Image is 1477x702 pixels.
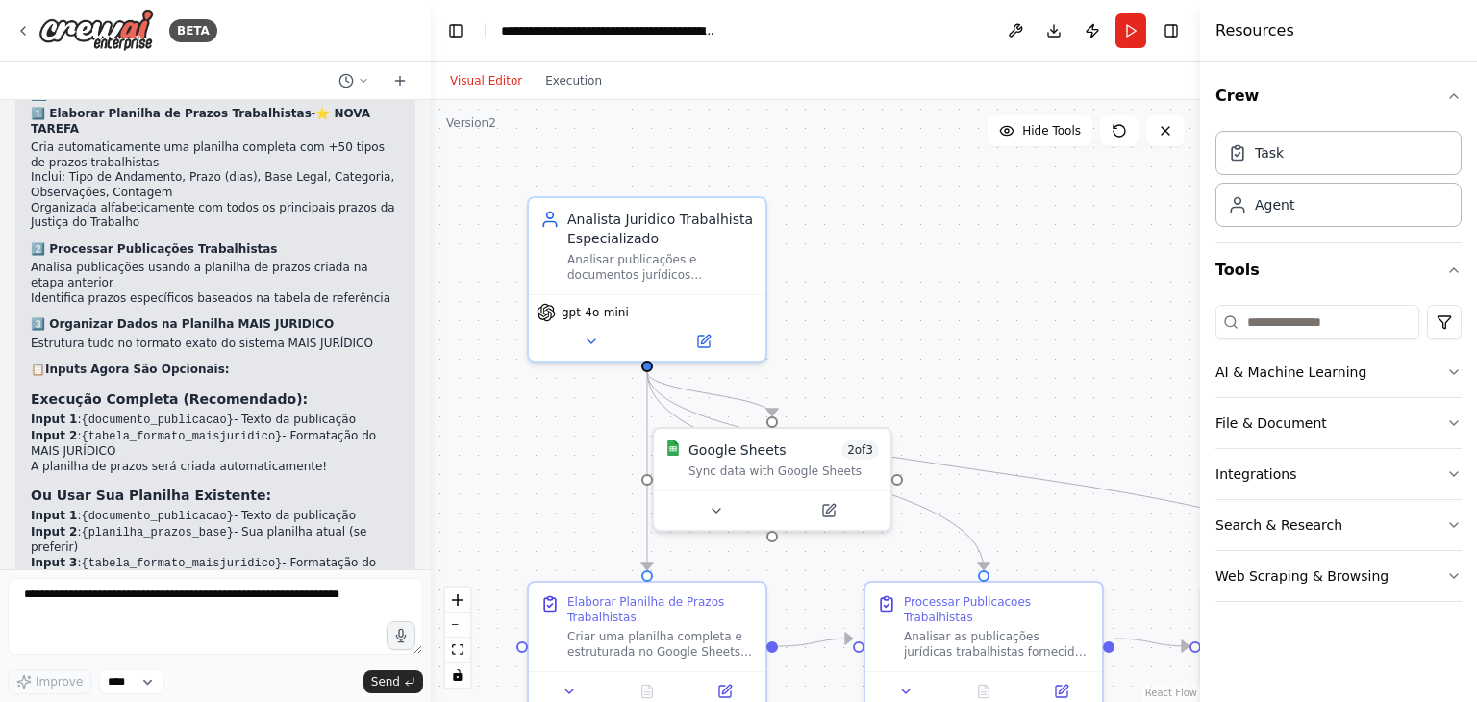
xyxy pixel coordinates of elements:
[652,427,892,532] div: Google SheetsGoogle Sheets2of3Sync data with Google Sheets
[31,525,400,556] li: : - Sua planilha atual (se preferir)
[1215,551,1462,601] button: Web Scraping & Browsing
[778,629,852,656] g: Edge from 4a7fce27-e78a-478f-8efb-231938160273 to 74b3249f-7369-409b-bbbd-3225aa161844
[1255,195,1294,214] div: Agent
[445,663,470,688] button: toggle interactivity
[31,363,400,378] h2: 📋
[1215,243,1462,297] button: Tools
[1215,347,1462,397] button: AI & Machine Learning
[445,588,470,613] button: zoom in
[31,488,271,503] strong: Ou Usar Sua Planilha Existente:
[638,371,657,569] g: Edge from 15015890-2c91-4e9d-a6bb-8a23d408a9ac to 4a7fce27-e78a-478f-8efb-231938160273
[904,594,1090,625] div: Processar Publicacoes Trabalhistas
[1114,629,1189,656] g: Edge from 74b3249f-7369-409b-bbbd-3225aa161844 to dffc1384-bd80-4c6a-8a41-20c07fba7cd4
[31,317,334,331] strong: 3️⃣ Organizar Dados na Planilha MAIS JURIDICO
[1022,123,1081,138] span: Hide Tools
[31,556,77,569] strong: Input 3
[31,556,400,587] li: : - Formatação do MAIS JURÍDICO
[1215,19,1294,42] h4: Resources
[31,107,400,137] p: -
[38,9,154,52] img: Logo
[363,670,423,693] button: Send
[638,371,782,415] g: Edge from 15015890-2c91-4e9d-a6bb-8a23d408a9ac to 26e47b8b-d38c-4cb0-bf9e-92bf827b6338
[31,525,77,539] strong: Input 2
[81,414,233,427] code: {documento_publicacao}
[36,674,83,689] span: Improve
[31,391,308,407] strong: Execução Completa (Recomendado):
[31,291,400,307] li: Identifica prazos específicos baseados na tabela de referência
[81,510,233,523] code: {documento_publicacao}
[1145,688,1197,698] a: React Flow attribution
[1215,398,1462,448] button: File & Document
[1215,297,1462,617] div: Tools
[31,140,400,170] li: Cria automaticamente uma planilha completa com +50 tipos de prazos trabalhistas
[385,69,415,92] button: Start a new chat
[31,413,400,429] li: : - Texto da publicação
[501,21,717,40] nav: breadcrumb
[904,629,1090,660] div: Analisar as publicações jurídicas trabalhistas fornecidas manualmente ({documento_publicacao}), c...
[81,526,233,539] code: {planilha_prazos_base}
[31,509,77,522] strong: Input 1
[81,557,282,570] code: {tabela_formato_maisjuridico}
[445,588,470,688] div: React Flow controls
[31,107,312,120] strong: 1️⃣ Elaborar Planilha de Prazos Trabalhistas
[31,261,400,290] li: Analisa publicações usando a planilha de prazos criada na etapa anterior
[567,210,754,248] div: Analista Juridico Trabalhista Especializado
[562,305,629,320] span: gpt-4o-mini
[638,371,993,569] g: Edge from 15015890-2c91-4e9d-a6bb-8a23d408a9ac to 74b3249f-7369-409b-bbbd-3225aa161844
[534,69,613,92] button: Execution
[169,19,217,42] div: BETA
[45,363,230,376] strong: Inputs Agora São Opcionais:
[31,509,400,525] li: : - Texto da publicação
[31,170,400,200] li: Inclui: Tipo de Andamento, Prazo (dias), Base Legal, Categoria, Observações, Contagem
[1215,123,1462,242] div: Crew
[1158,17,1185,44] button: Hide right sidebar
[31,429,77,442] strong: Input 2
[446,115,496,131] div: Version 2
[31,242,278,256] strong: 2️⃣ Processar Publicações Trabalhistas
[688,464,879,479] div: Sync data with Google Sheets
[438,69,534,92] button: Visual Editor
[8,669,91,694] button: Improve
[31,107,370,136] strong: ⭐ NOVA TAREFA
[774,499,883,522] button: Open in side panel
[445,638,470,663] button: fit view
[649,330,758,353] button: Open in side panel
[31,337,400,352] li: Estrutura tudo no formato exato do sistema MAIS JURÍDICO
[1215,449,1462,499] button: Integrations
[688,440,787,460] div: Google Sheets
[81,430,282,443] code: {tabela_formato_maisjuridico}
[1215,69,1462,123] button: Crew
[638,371,1330,569] g: Edge from 15015890-2c91-4e9d-a6bb-8a23d408a9ac to dffc1384-bd80-4c6a-8a41-20c07fba7cd4
[567,252,754,283] div: Analisar publicações e documentos jurídicos trabalhistas, extrair informações relevantes, identif...
[445,613,470,638] button: zoom out
[331,69,377,92] button: Switch to previous chat
[387,621,415,650] button: Click to speak your automation idea
[1215,500,1462,550] button: Search & Research
[31,429,400,460] li: : - Formatação do MAIS JURÍDICO
[841,440,879,460] span: Number of enabled actions
[31,460,400,475] li: A planilha de prazos será criada automaticamente!
[31,413,77,426] strong: Input 1
[567,629,754,660] div: Criar uma planilha completa e estruturada no Google Sheets com todos os prazos trabalhistas relev...
[567,594,754,625] div: Elaborar Planilha de Prazos Trabalhistas
[442,17,469,44] button: Hide left sidebar
[527,196,767,363] div: Analista Juridico Trabalhista EspecializadoAnalisar publicações e documentos jurídicos trabalhist...
[665,440,681,456] img: Google Sheets
[371,674,400,689] span: Send
[31,201,400,231] li: Organizada alfabeticamente com todos os principais prazos da Justiça do Trabalho
[988,115,1092,146] button: Hide Tools
[1255,143,1284,163] div: Task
